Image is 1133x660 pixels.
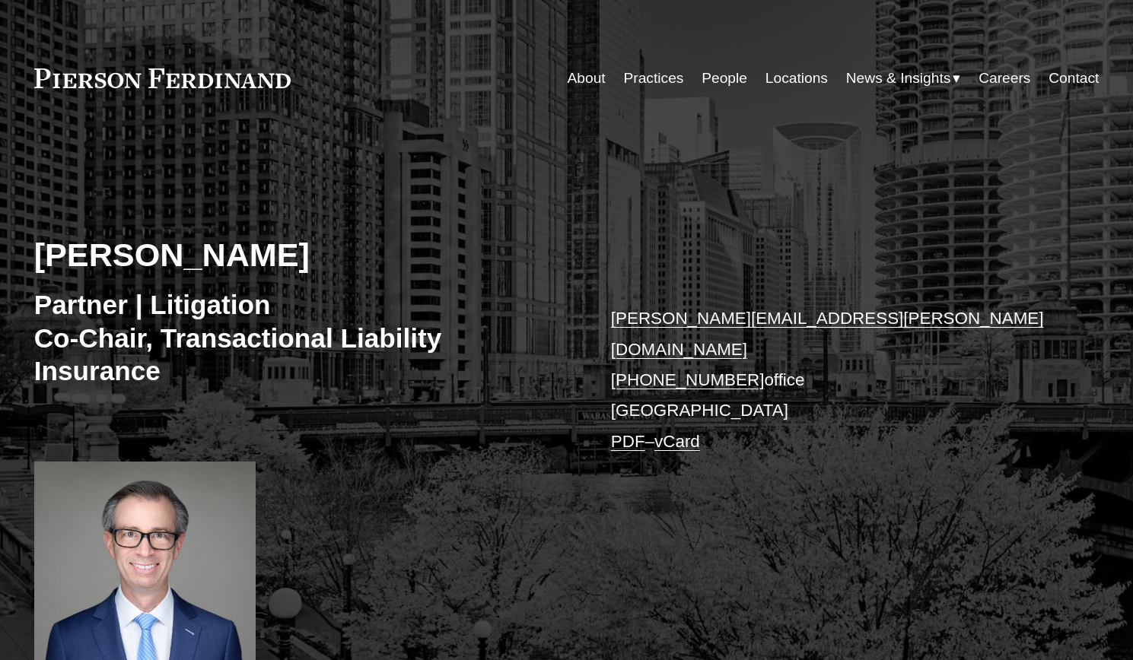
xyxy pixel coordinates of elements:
a: Contact [1049,64,1099,93]
a: PDF [611,432,645,451]
h2: [PERSON_NAME] [34,235,567,274]
a: Practices [624,64,684,93]
a: folder dropdown [846,64,961,93]
span: News & Insights [846,65,951,92]
a: Careers [979,64,1030,93]
a: People [702,64,747,93]
a: vCard [654,432,700,451]
a: Locations [765,64,828,93]
h3: Partner | Litigation Co-Chair, Transactional Liability Insurance [34,288,567,388]
a: [PERSON_NAME][EMAIL_ADDRESS][PERSON_NAME][DOMAIN_NAME] [611,309,1044,358]
p: office [GEOGRAPHIC_DATA] – [611,303,1055,457]
a: [PHONE_NUMBER] [611,370,765,389]
a: About [568,64,606,93]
